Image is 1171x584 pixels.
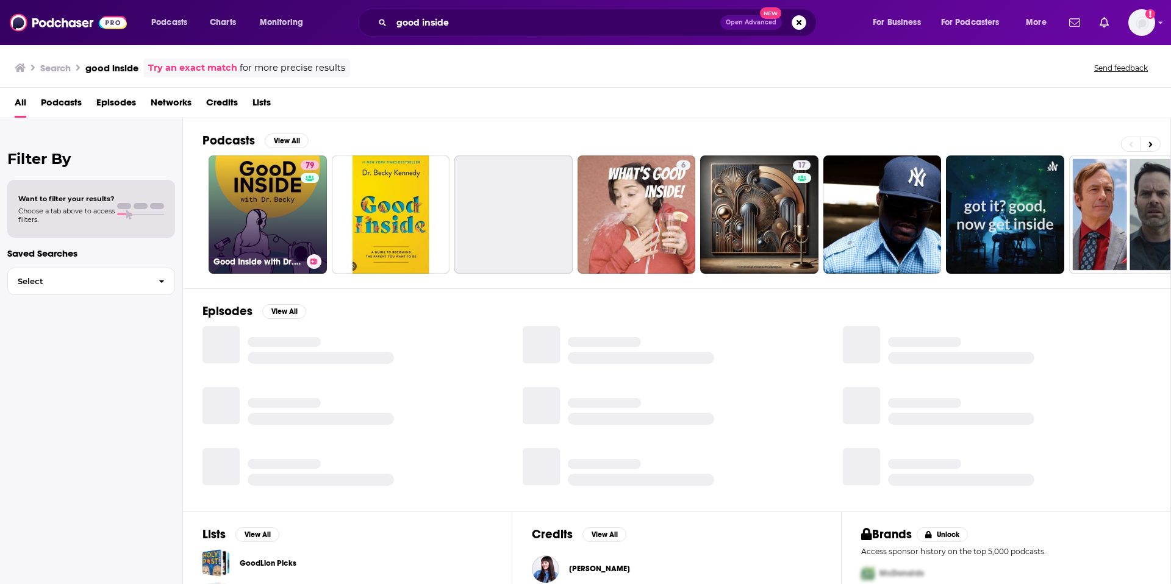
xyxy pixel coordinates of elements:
p: Saved Searches [7,247,175,259]
span: For Business [873,14,921,31]
button: View All [582,527,626,542]
h2: Lists [202,527,226,542]
a: 6 [578,155,696,274]
span: Podcasts [151,14,187,31]
a: Charts [202,13,243,32]
a: CreditsView All [532,527,626,542]
a: ListsView All [202,527,279,542]
h2: Credits [532,527,573,542]
h2: Episodes [202,304,252,319]
a: Lisa Lippman [569,564,630,574]
span: McDonalds [879,568,924,579]
span: Charts [210,14,236,31]
span: 79 [306,160,314,172]
button: Send feedback [1090,63,1151,73]
h3: Search [40,62,71,74]
span: [PERSON_NAME] [569,564,630,574]
div: Search podcasts, credits, & more... [370,9,828,37]
button: open menu [1017,13,1062,32]
span: More [1026,14,1047,31]
a: Try an exact match [148,61,237,75]
svg: Add a profile image [1145,9,1155,19]
h2: Filter By [7,150,175,168]
a: 6 [676,160,690,170]
a: All [15,93,26,118]
button: open menu [251,13,319,32]
span: For Podcasters [941,14,1000,31]
a: GoodLion Picks [202,549,230,577]
h3: Good Inside with Dr. Becky [213,257,302,267]
button: Select [7,268,175,295]
a: PodcastsView All [202,133,309,148]
button: View All [235,527,279,542]
a: Networks [151,93,192,118]
input: Search podcasts, credits, & more... [392,13,720,32]
button: open menu [864,13,936,32]
span: Monitoring [260,14,303,31]
a: Credits [206,93,238,118]
button: View All [262,304,306,319]
button: View All [265,134,309,148]
span: for more precise results [240,61,345,75]
button: open menu [933,13,1017,32]
a: Episodes [96,93,136,118]
a: EpisodesView All [202,304,306,319]
button: Unlock [917,527,969,542]
img: User Profile [1128,9,1155,36]
button: Open AdvancedNew [720,15,782,30]
a: 79 [301,160,319,170]
span: Want to filter your results? [18,194,115,203]
a: 79Good Inside with Dr. Becky [209,155,327,274]
span: Choose a tab above to access filters. [18,207,115,224]
span: Open Advanced [726,20,776,26]
span: Select [8,277,149,285]
h2: Brands [861,527,912,542]
h3: good inside [85,62,138,74]
a: 17 [700,155,818,274]
span: 17 [798,160,806,172]
button: Show profile menu [1128,9,1155,36]
a: Show notifications dropdown [1095,12,1114,33]
img: Podchaser - Follow, Share and Rate Podcasts [10,11,127,34]
span: New [760,7,782,19]
span: 6 [681,160,686,172]
a: Lists [252,93,271,118]
a: GoodLion Picks [240,557,296,570]
button: open menu [143,13,203,32]
a: 17 [793,160,811,170]
a: Podcasts [41,93,82,118]
p: Access sponsor history on the top 5,000 podcasts. [861,547,1151,556]
a: Show notifications dropdown [1064,12,1085,33]
img: Lisa Lippman [532,555,559,583]
h2: Podcasts [202,133,255,148]
span: Logged in as ldigiovine [1128,9,1155,36]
